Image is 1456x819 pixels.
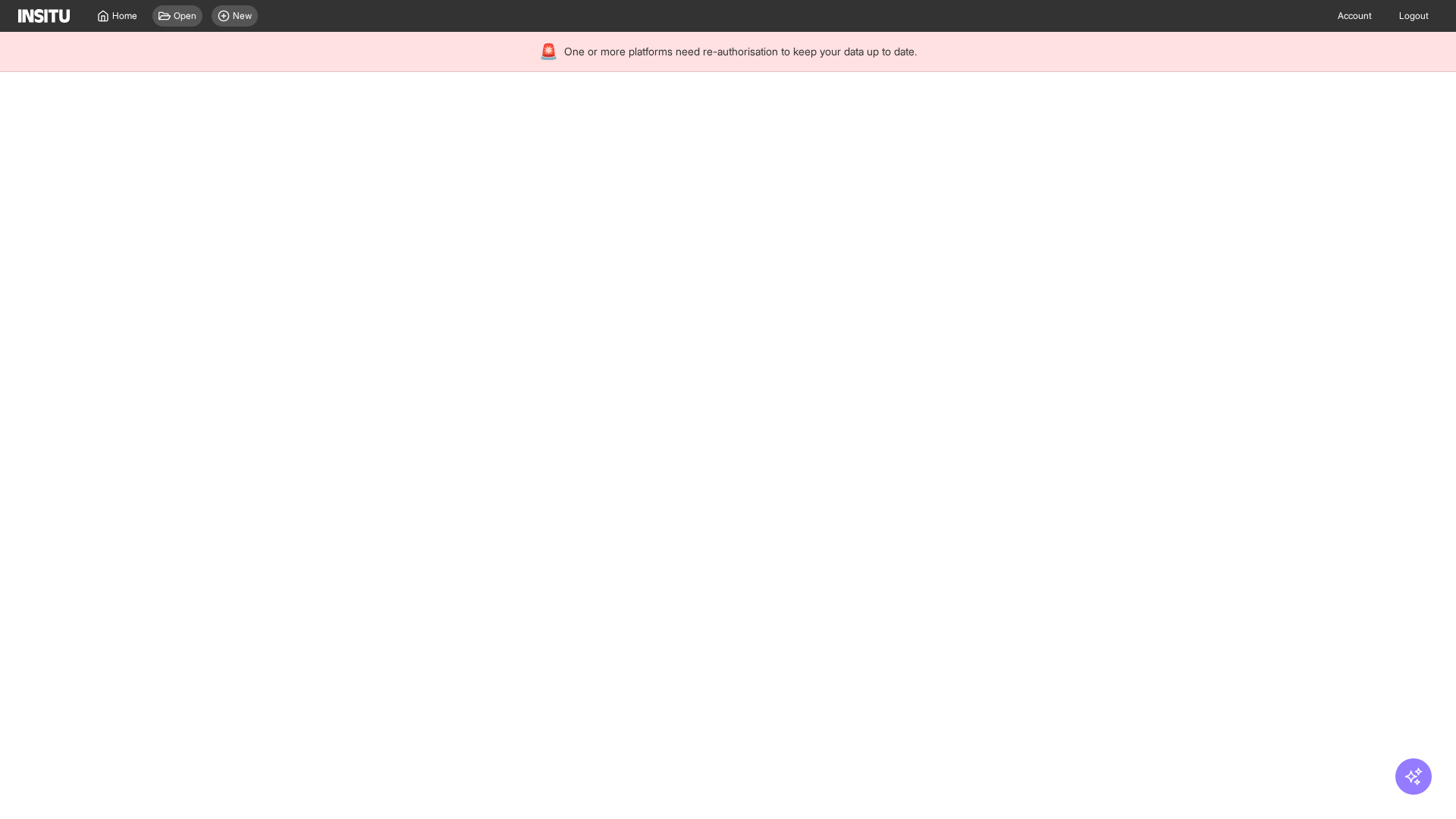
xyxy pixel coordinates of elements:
[539,41,558,62] div: 🚨
[564,44,917,59] span: One or more platforms need re-authorisation to keep your data up to date.
[233,10,252,22] span: New
[174,10,196,22] span: Open
[18,9,70,23] img: Logo
[112,10,137,22] span: Home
